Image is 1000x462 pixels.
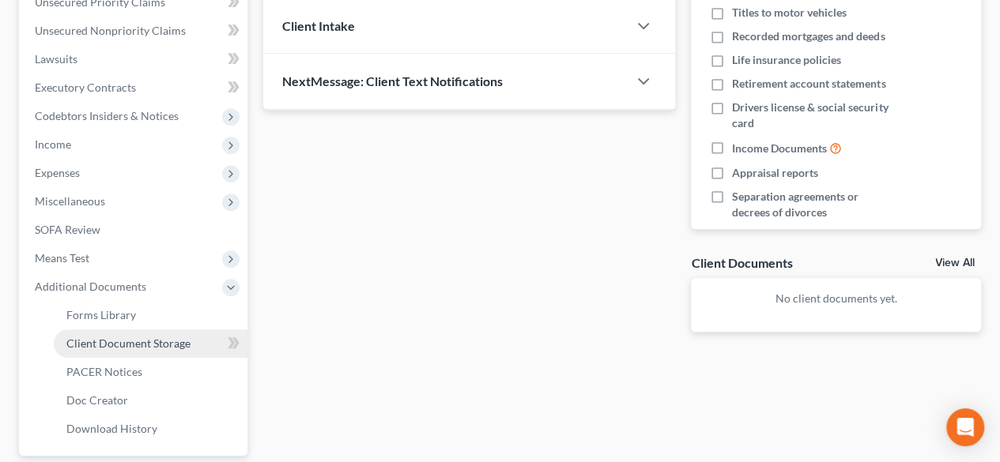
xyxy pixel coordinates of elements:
span: Income [35,137,71,151]
a: PACER Notices [54,358,247,386]
a: SOFA Review [22,216,247,244]
span: Titles to motor vehicles [732,5,847,21]
p: No client documents yet. [704,291,968,306]
span: Codebtors Insiders & Notices [35,109,179,122]
a: Forms Library [54,301,247,329]
a: Executory Contracts [22,73,247,102]
span: Executory Contracts [35,81,136,94]
span: Additional Documents [35,280,146,293]
span: Appraisal reports [732,165,818,181]
a: Client Document Storage [54,329,247,358]
span: Forms Library [66,308,136,321]
span: Recorded mortgages and deeds [732,28,885,44]
span: SOFA Review [35,223,100,236]
a: Download History [54,415,247,443]
span: Doc Creator [66,393,128,407]
div: Open Intercom Messenger [946,408,984,446]
span: Download History [66,422,157,435]
span: Lawsuits [35,52,77,66]
span: Miscellaneous [35,194,105,208]
a: View All [935,257,975,269]
span: Retirement account statements [732,76,885,92]
span: Separation agreements or decrees of divorces [732,189,895,220]
span: Means Test [35,251,89,265]
span: Unsecured Nonpriority Claims [35,24,186,37]
span: NextMessage: Client Text Notifications [282,73,503,88]
span: Income Documents [732,141,827,156]
span: Expenses [35,166,80,179]
a: Doc Creator [54,386,247,415]
span: Drivers license & social security card [732,100,895,131]
div: Client Documents [691,254,792,271]
span: Client Document Storage [66,336,191,350]
a: Unsecured Nonpriority Claims [22,17,247,45]
span: Life insurance policies [732,52,841,68]
a: Lawsuits [22,45,247,73]
span: PACER Notices [66,365,142,378]
span: Client Intake [282,18,355,33]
